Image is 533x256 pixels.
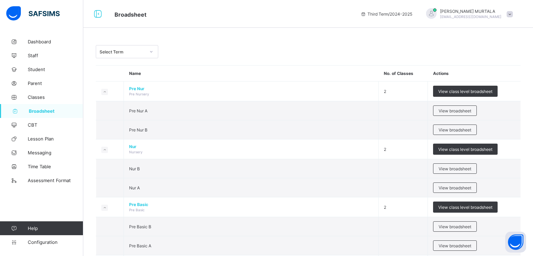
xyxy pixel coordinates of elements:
span: View broadsheet [439,127,471,133]
span: Parent [28,80,83,86]
span: Staff [28,53,83,58]
span: Lesson Plan [28,136,83,142]
span: Messaging [28,150,83,155]
button: Open asap [505,232,526,253]
span: Pre Nursery [129,92,149,96]
span: 2 [384,147,386,152]
span: Assessment Format [28,178,83,183]
span: Pre Basic [129,202,373,207]
span: Pre Basic B [129,224,151,229]
span: Help [28,225,83,231]
span: Nur B [129,166,140,171]
span: session/term information [361,11,412,17]
a: View broadsheet [433,163,477,169]
div: Select Term [100,49,145,54]
span: View broadsheet [439,185,471,190]
a: View broadsheet [433,221,477,227]
th: No. of Classes [379,66,428,82]
span: View class level broadsheet [438,205,492,210]
span: View class level broadsheet [438,89,492,94]
span: CBT [28,122,83,128]
span: View class level broadsheet [438,147,492,152]
span: Broadsheet [115,11,146,18]
span: Pre Nur [129,86,373,91]
th: Actions [428,66,521,82]
span: Pre Basic [129,208,145,212]
span: Pre Basic A [129,243,151,248]
span: [EMAIL_ADDRESS][DOMAIN_NAME] [440,15,501,19]
span: View broadsheet [439,166,471,171]
img: safsims [6,6,60,21]
span: Dashboard [28,39,83,44]
span: View broadsheet [439,108,471,113]
span: 2 [384,205,386,210]
span: Pre Nur A [129,108,147,113]
span: 2 [384,89,386,94]
a: View class level broadsheet [433,202,498,207]
span: Nur [129,144,373,149]
span: Classes [28,94,83,100]
a: View broadsheet [433,125,477,130]
span: [PERSON_NAME] MURTALA [440,9,501,14]
span: Student [28,67,83,72]
a: View broadsheet [433,240,477,246]
span: Time Table [28,164,83,169]
span: Nursery [129,150,143,154]
span: View broadsheet [439,224,471,229]
span: Configuration [28,239,83,245]
span: Pre Nur B [129,127,147,133]
span: View broadsheet [439,243,471,248]
a: View broadsheet [433,182,477,188]
th: Name [124,66,379,82]
span: Nur A [129,185,140,190]
a: View broadsheet [433,105,477,111]
div: SULAYMANMURTALA [419,8,516,20]
a: View class level broadsheet [433,86,498,91]
a: View class level broadsheet [433,144,498,149]
span: Broadsheet [29,108,83,114]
